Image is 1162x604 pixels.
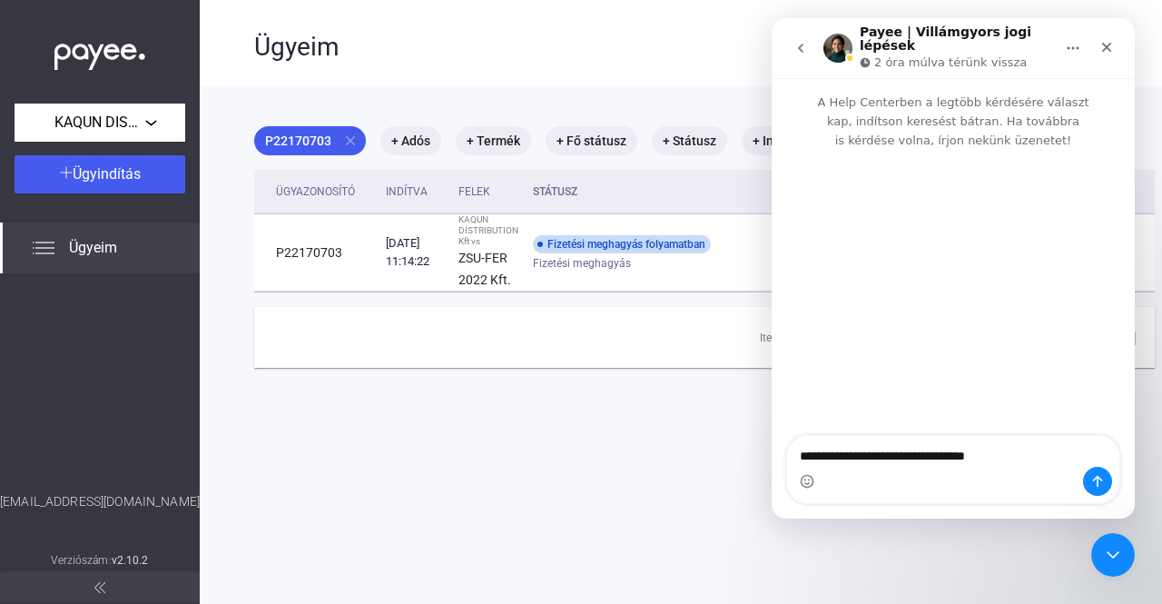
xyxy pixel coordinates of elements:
mat-chip: + Státusz [652,126,727,155]
div: Felek [458,181,490,203]
div: KAQUN DISTRIBUTION Kft vs [458,214,518,247]
mat-chip: + Indítás dátuma [742,126,861,155]
div: Ügyazonosító [276,181,355,203]
button: Ügyindítás [15,155,185,193]
div: Ügyazonosító [276,181,371,203]
mat-icon: close [342,133,359,149]
div: Items per page: [760,327,835,349]
span: KAQUN DISTRIBUTION Kft [54,112,145,134]
img: arrow-double-left-grey.svg [94,582,105,593]
td: P22170703 [254,214,379,292]
strong: ZSU-FER 2022 Kft. [458,251,511,287]
div: Ügyeim [254,32,948,63]
th: Státusz [526,170,830,214]
img: white-payee-white-dot.svg [54,34,145,71]
div: [DATE] 11:14:22 [386,234,444,271]
mat-chip: + Adós [380,126,441,155]
span: Ügyindítás [73,165,141,183]
iframe: Intercom live chat [772,18,1135,519]
span: Fizetési meghagyás [533,252,631,274]
div: Indítva [386,181,428,203]
span: Ügyeim [69,237,117,259]
img: plus-white.svg [60,166,73,179]
mat-chip: P22170703 [254,126,366,155]
div: Indítva [386,181,444,203]
mat-chip: + Fő státusz [546,126,637,155]
strong: v2.10.2 [112,554,149,567]
img: list.svg [33,237,54,259]
mat-chip: + Termék [456,126,531,155]
div: Felek [458,181,518,203]
button: KAQUN DISTRIBUTION Kft [15,104,185,142]
iframe: Intercom live chat [1091,533,1135,577]
div: Fizetési meghagyás folyamatban [533,235,711,253]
